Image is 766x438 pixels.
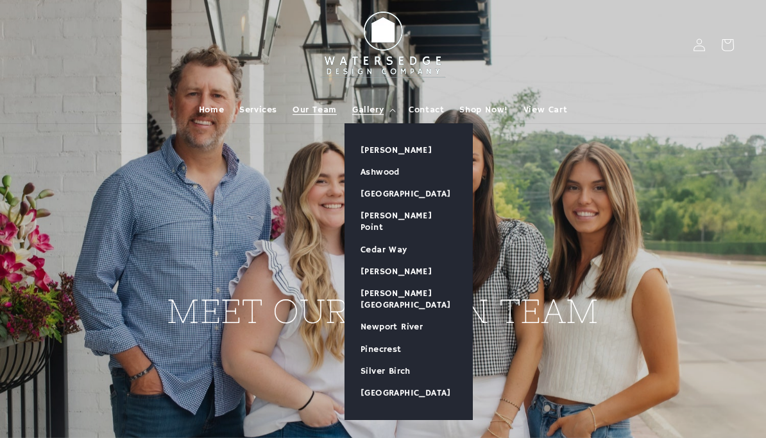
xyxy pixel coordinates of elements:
a: Services [232,96,285,123]
summary: Gallery [345,96,401,123]
a: Ashwood [345,161,472,183]
span: Gallery [352,104,384,116]
span: View Cart [523,104,567,116]
a: Our Team [285,96,345,123]
a: [PERSON_NAME] [345,139,472,161]
a: [GEOGRAPHIC_DATA] [345,382,472,404]
span: Our Team [293,104,337,116]
span: Home [199,104,224,116]
a: Pinecrest [345,338,472,360]
span: Services [239,104,277,116]
a: Shop Now! [452,96,515,123]
a: Newport River [345,316,472,338]
a: Home [191,96,232,123]
a: Cedar Way [345,239,472,261]
a: View Cart [516,96,575,123]
a: [PERSON_NAME] Point [345,205,472,238]
span: Contact [409,104,444,116]
a: Silver Birch [345,360,472,382]
a: Contact [401,96,452,123]
a: [PERSON_NAME][GEOGRAPHIC_DATA] [345,283,472,316]
span: Shop Now! [459,104,507,116]
a: [GEOGRAPHIC_DATA] [345,183,472,205]
img: Watersedge Design Co [312,5,454,85]
h2: MEET OUR DESIGN TEAM [167,129,599,333]
a: [PERSON_NAME] [345,261,472,283]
